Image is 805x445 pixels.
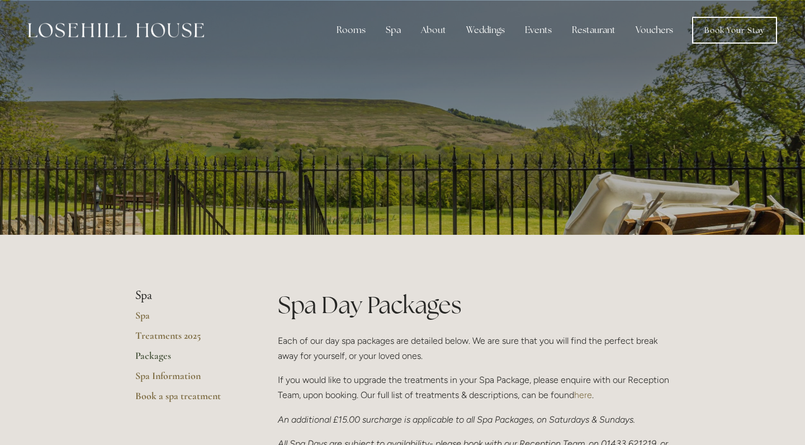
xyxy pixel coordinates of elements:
em: An additional £15.00 surcharge is applicable to all Spa Packages, on Saturdays & Sundays. [278,414,635,425]
img: Losehill House [28,23,204,37]
a: Book Your Stay [692,17,777,44]
a: Packages [135,349,242,370]
div: Restaurant [563,19,624,41]
p: Each of our day spa packages are detailed below. We are sure that you will find the perfect break... [278,333,670,363]
a: Spa [135,309,242,329]
a: Treatments 2025 [135,329,242,349]
div: Rooms [328,19,375,41]
li: Spa [135,288,242,303]
div: About [412,19,455,41]
a: here [574,390,592,400]
div: Spa [377,19,410,41]
div: Events [516,19,561,41]
div: Weddings [457,19,514,41]
p: If you would like to upgrade the treatments in your Spa Package, please enquire with our Receptio... [278,372,670,403]
a: Vouchers [627,19,682,41]
a: Spa Information [135,370,242,390]
a: Book a spa treatment [135,390,242,410]
h1: Spa Day Packages [278,288,670,321]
